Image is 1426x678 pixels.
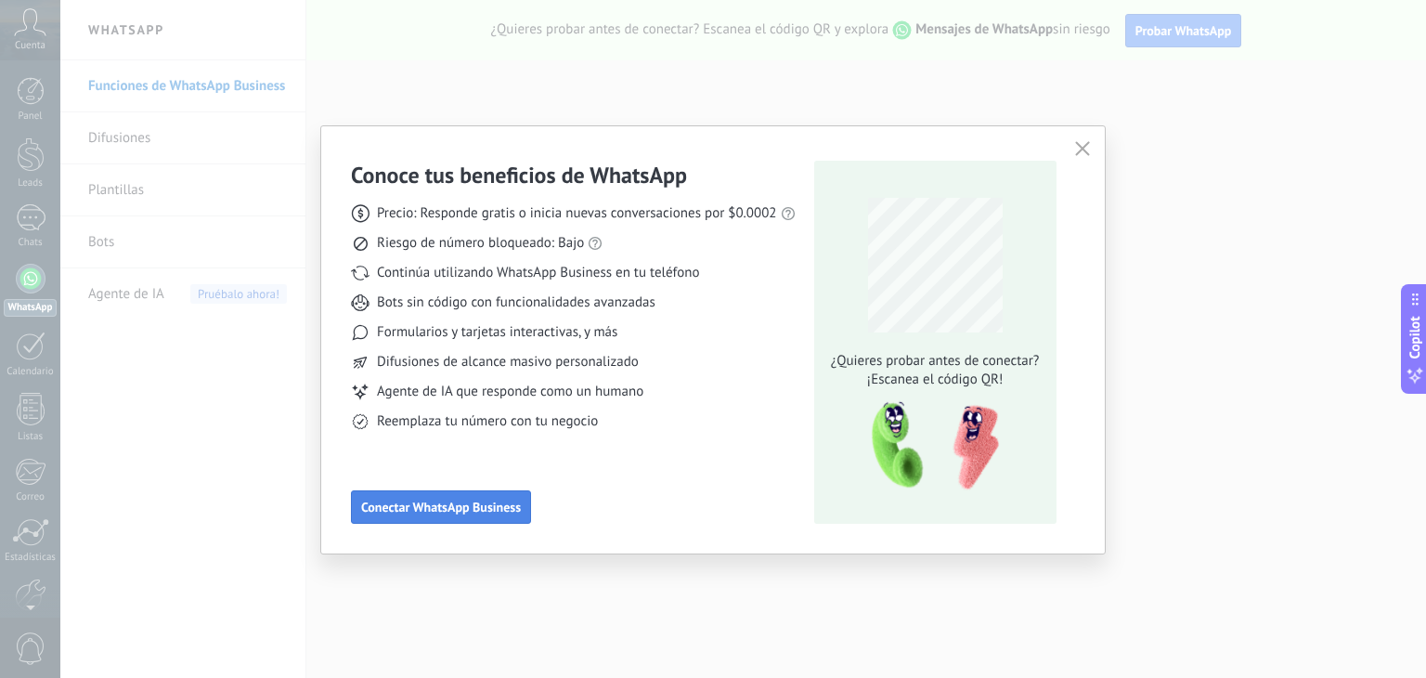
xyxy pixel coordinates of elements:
span: Conectar WhatsApp Business [361,501,521,514]
span: Riesgo de número bloqueado: Bajo [377,234,584,253]
span: Bots sin código con funcionalidades avanzadas [377,293,655,312]
span: Copilot [1406,317,1424,359]
span: Formularios y tarjetas interactivas, y más [377,323,617,342]
span: ¡Escanea el código QR! [825,371,1044,389]
span: Agente de IA que responde como un humano [377,383,643,401]
h3: Conoce tus beneficios de WhatsApp [351,161,687,189]
span: ¿Quieres probar antes de conectar? [825,352,1044,371]
button: Conectar WhatsApp Business [351,490,531,524]
img: qr-pic-1x.png [856,397,1003,496]
span: Continúa utilizando WhatsApp Business en tu teléfono [377,264,699,282]
span: Difusiones de alcance masivo personalizado [377,353,639,372]
span: Reemplaza tu número con tu negocio [377,412,598,431]
span: Precio: Responde gratis o inicia nuevas conversaciones por $0.0002 [377,204,777,223]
